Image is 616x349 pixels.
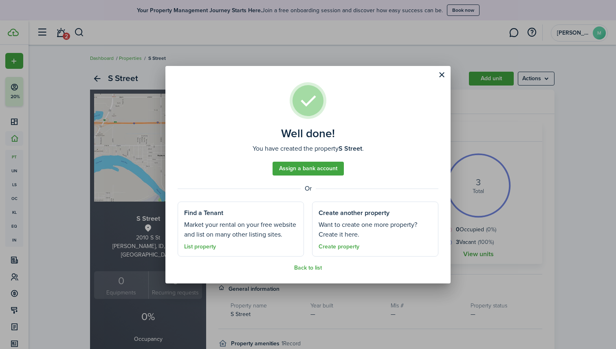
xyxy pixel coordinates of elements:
[184,220,297,239] assembled-view-section-description: Market your rental on your free website and list on many other listing sites.
[253,144,364,154] assembled-view-description: You have created the property .
[184,208,223,218] assembled-view-section-title: Find a Tenant
[178,184,438,193] assembled-view-separator: Or
[339,144,362,153] b: S Street
[435,68,449,82] button: Close modal
[319,244,359,250] a: Create property
[319,220,432,239] assembled-view-section-description: Want to create one more property? Create it here.
[294,265,322,271] a: Back to list
[273,162,344,176] a: Assign a bank account
[319,208,389,218] assembled-view-section-title: Create another property
[281,127,335,140] assembled-view-title: Well done!
[184,244,216,250] a: List property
